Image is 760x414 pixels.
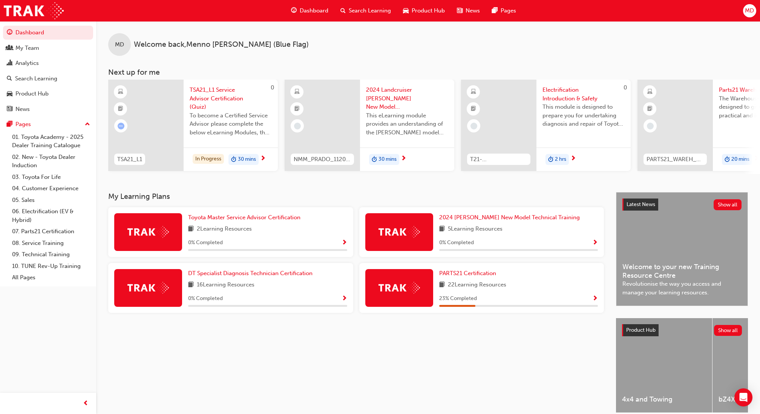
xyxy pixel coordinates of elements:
[439,280,445,290] span: book-icon
[190,111,272,137] span: To become a Certified Service Advisor please complete the below eLearning Modules, the Service Ad...
[260,155,266,162] span: next-icon
[188,269,316,278] a: DT Specialist Diagnosis Technician Certification
[9,237,93,249] a: 08. Service Training
[7,121,12,128] span: pages-icon
[3,26,93,40] a: Dashboard
[439,213,583,222] a: 2024 [PERSON_NAME] New Model Technical Training
[188,214,300,221] span: Toyota Master Service Advisor Certification
[647,87,653,97] span: learningResourceType_ELEARNING-icon
[342,238,347,248] button: Show Progress
[492,6,498,15] span: pages-icon
[624,84,627,91] span: 0
[743,4,756,17] button: MD
[294,123,301,129] span: learningRecordVerb_NONE-icon
[626,327,656,333] span: Product Hub
[366,111,448,137] span: This eLearning module provides an understanding of the [PERSON_NAME] model line-up and its Katash...
[372,155,377,165] span: duration-icon
[3,56,93,70] a: Analytics
[4,2,64,19] img: Trak
[592,295,598,302] span: Show Progress
[622,263,742,280] span: Welcome to your new Training Resource Centre
[542,103,625,128] span: This module is designed to prepare you for undertaking diagnosis and repair of Toyota & Lexus Ele...
[471,87,476,97] span: learningResourceType_ELEARNING-icon
[397,3,451,18] a: car-iconProduct Hub
[285,80,454,171] a: NMM_PRADO_112024_MODULE_12024 Landcruiser [PERSON_NAME] New Model Mechanisms - Model Outline 1Thi...
[9,183,93,194] a: 04. Customer Experience
[231,155,236,165] span: duration-icon
[378,282,420,294] img: Trak
[342,294,347,303] button: Show Progress
[85,120,90,129] span: up-icon
[754,155,759,162] span: next-icon
[7,106,12,113] span: news-icon
[96,68,760,77] h3: Next up for me
[115,40,124,49] span: MD
[294,104,300,114] span: booktick-icon
[378,155,397,164] span: 30 mins
[15,89,49,98] div: Product Hub
[466,6,480,15] span: News
[622,199,742,211] a: Latest NewsShow all
[9,272,93,283] a: All Pages
[439,239,474,247] span: 0 % Completed
[118,87,123,97] span: learningResourceType_ELEARNING-icon
[592,294,598,303] button: Show Progress
[457,6,463,15] span: news-icon
[7,60,12,67] span: chart-icon
[378,226,420,238] img: Trak
[745,6,754,15] span: MD
[714,325,742,336] button: Show all
[9,151,93,171] a: 02. New - Toyota Dealer Induction
[334,3,397,18] a: search-iconSearch Learning
[3,117,93,131] button: Pages
[592,240,598,246] span: Show Progress
[3,87,93,101] a: Product Hub
[197,225,252,234] span: 2 Learning Resources
[555,155,566,164] span: 2 hrs
[470,123,477,129] span: learningRecordVerb_NONE-icon
[570,155,576,162] span: next-icon
[118,104,123,114] span: booktick-icon
[734,388,752,406] div: Open Intercom Messenger
[134,40,309,49] span: Welcome back , Menno [PERSON_NAME] (Blue Flag)
[439,270,496,277] span: PARTS21 Certification
[238,155,256,164] span: 30 mins
[9,226,93,237] a: 07. Parts21 Certification
[439,294,477,303] span: 23 % Completed
[15,120,31,129] div: Pages
[83,399,89,408] span: prev-icon
[342,295,347,302] span: Show Progress
[9,131,93,151] a: 01. Toyota Academy - 2025 Dealer Training Catalogue
[15,74,57,83] div: Search Learning
[451,3,486,18] a: news-iconNews
[9,206,93,226] a: 06. Electrification (EV & Hybrid)
[616,318,712,412] a: 4x4 and Towing
[294,87,300,97] span: learningResourceType_ELEARNING-icon
[9,249,93,260] a: 09. Technical Training
[3,72,93,86] a: Search Learning
[471,104,476,114] span: booktick-icon
[412,6,445,15] span: Product Hub
[340,6,346,15] span: search-icon
[294,155,351,164] span: NMM_PRADO_112024_MODULE_1
[190,86,272,111] span: TSA21_L1 Service Advisor Certification (Quiz)
[461,80,631,171] a: 0T21-FOD_HVIS_PREREQElectrification Introduction & SafetyThis module is designed to prepare you f...
[9,194,93,206] a: 05. Sales
[548,155,553,165] span: duration-icon
[188,239,223,247] span: 0 % Completed
[401,155,406,162] span: next-icon
[439,214,580,221] span: 2024 [PERSON_NAME] New Model Technical Training
[501,6,516,15] span: Pages
[439,225,445,234] span: book-icon
[117,155,142,164] span: TSA21_L1
[403,6,409,15] span: car-icon
[127,226,169,238] img: Trak
[616,192,748,306] a: Latest NewsShow allWelcome to your new Training Resource CentreRevolutionise the way you access a...
[9,260,93,272] a: 10. TUNE Rev-Up Training
[714,199,742,210] button: Show all
[448,225,503,234] span: 5 Learning Resources
[725,155,730,165] span: duration-icon
[592,238,598,248] button: Show Progress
